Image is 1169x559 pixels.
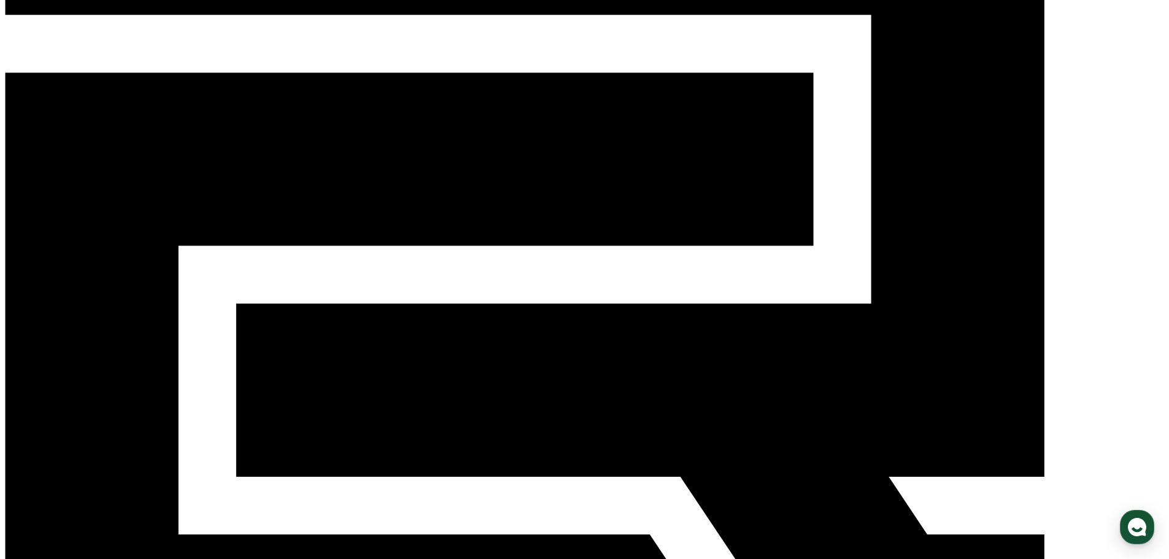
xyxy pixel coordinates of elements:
[112,408,127,418] span: 대화
[4,389,81,420] a: 홈
[81,389,158,420] a: 대화
[158,389,236,420] a: 설정
[39,407,46,417] span: 홈
[190,407,204,417] span: 설정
